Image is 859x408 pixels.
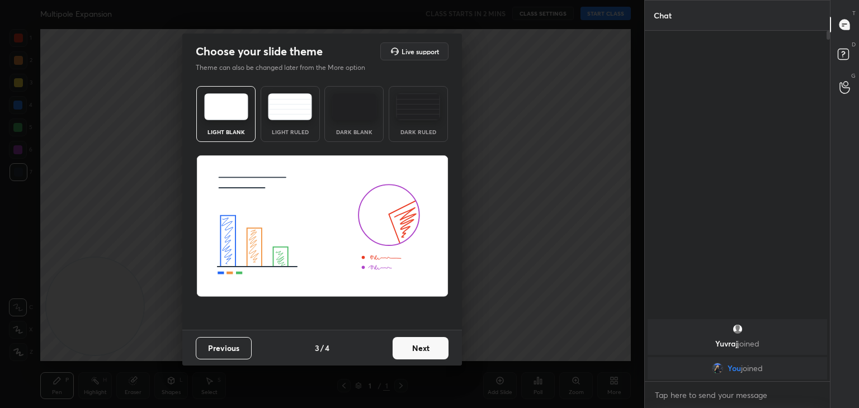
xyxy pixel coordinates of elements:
[196,63,377,73] p: Theme can also be changed later from the More option
[320,342,324,354] h4: /
[204,129,248,135] div: Light Blank
[851,72,856,80] p: G
[204,93,248,120] img: lightTheme.e5ed3b09.svg
[852,9,856,17] p: T
[852,40,856,49] p: D
[654,339,820,348] p: Yuvraj
[196,44,323,59] h2: Choose your slide theme
[268,129,313,135] div: Light Ruled
[396,93,440,120] img: darkRuledTheme.de295e13.svg
[393,337,449,359] button: Next
[738,338,759,349] span: joined
[332,129,376,135] div: Dark Blank
[315,342,319,354] h4: 3
[268,93,312,120] img: lightRuledTheme.5fabf969.svg
[645,1,681,30] p: Chat
[325,342,329,354] h4: 4
[645,317,830,382] div: grid
[402,48,439,55] h5: Live support
[732,324,743,335] img: default.png
[196,337,252,359] button: Previous
[741,364,763,373] span: joined
[332,93,376,120] img: darkTheme.f0cc69e5.svg
[728,364,741,373] span: You
[196,155,449,297] img: lightThemeBanner.fbc32fad.svg
[712,363,723,374] img: d89acffa0b7b45d28d6908ca2ce42307.jpg
[396,129,441,135] div: Dark Ruled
